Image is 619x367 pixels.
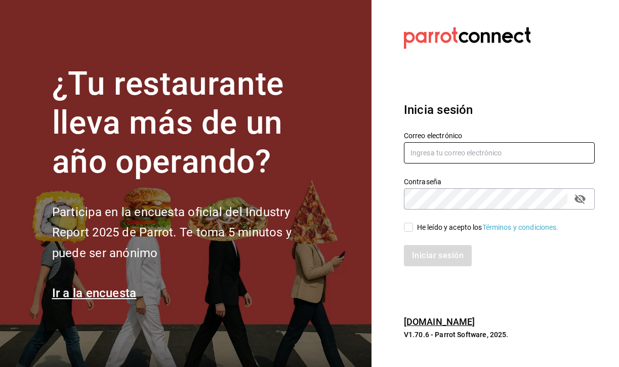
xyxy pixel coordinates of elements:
div: He leído y acepto los [417,222,559,233]
h2: Participa en la encuesta oficial del Industry Report 2025 de Parrot. Te toma 5 minutos y puede se... [52,202,325,264]
input: Ingresa tu correo electrónico [404,142,595,164]
label: Correo electrónico [404,132,595,139]
label: Contraseña [404,178,595,185]
p: V1.70.6 - Parrot Software, 2025. [404,330,595,340]
a: [DOMAIN_NAME] [404,316,475,327]
h3: Inicia sesión [404,101,595,119]
a: Ir a la encuesta [52,286,137,300]
a: Términos y condiciones. [482,223,559,231]
h1: ¿Tu restaurante lleva más de un año operando? [52,65,325,181]
button: passwordField [571,190,589,208]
